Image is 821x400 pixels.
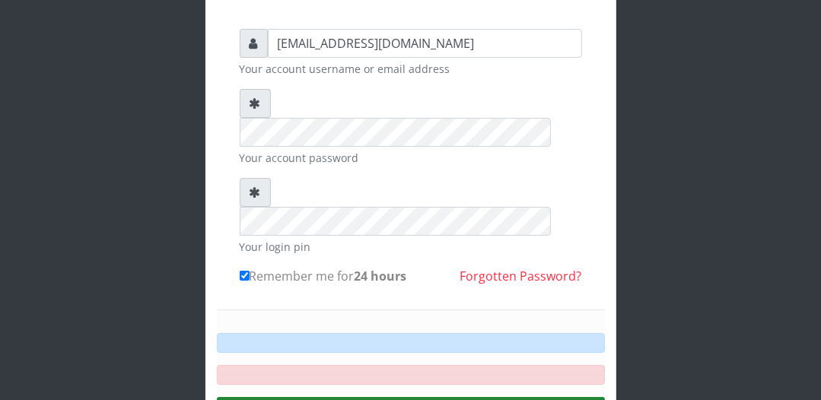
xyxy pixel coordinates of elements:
[268,29,582,58] input: Username or email address
[240,150,582,166] small: Your account password
[240,239,582,255] small: Your login pin
[240,61,582,77] small: Your account username or email address
[240,271,250,281] input: Remember me for24 hours
[460,268,582,284] a: Forgotten Password?
[240,267,407,285] label: Remember me for
[355,268,407,284] b: 24 hours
